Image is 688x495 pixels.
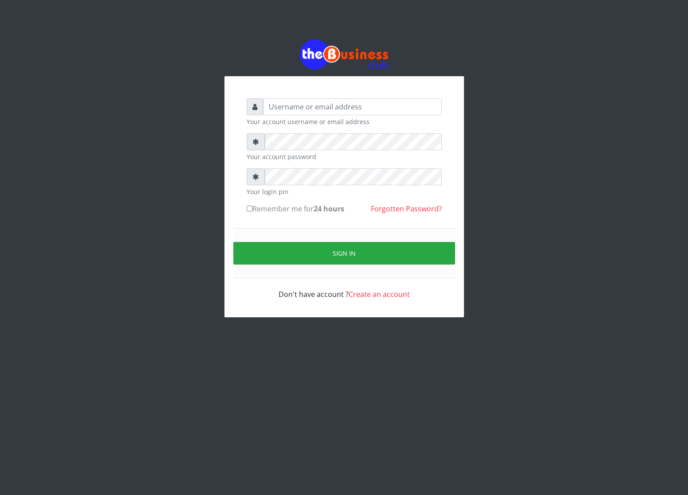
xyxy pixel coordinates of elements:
input: Remember me for24 hours [247,206,252,211]
small: Your account username or email address [247,117,442,126]
small: Your account password [247,152,442,161]
a: Forgotten Password? [371,204,442,214]
div: Don't have account ? [247,278,442,300]
button: Sign in [233,242,455,265]
b: 24 hours [314,204,344,214]
a: Create an account [349,289,410,299]
input: Username or email address [263,98,442,115]
small: Your login pin [247,187,442,196]
label: Remember me for [247,203,344,214]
